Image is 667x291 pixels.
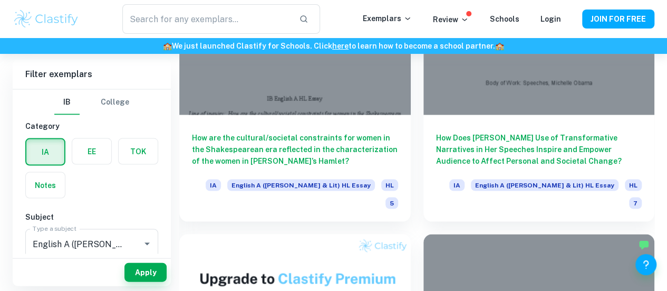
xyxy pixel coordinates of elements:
button: JOIN FOR FREE [582,10,654,29]
label: Type a subject [33,224,76,233]
button: TOK [119,138,158,164]
p: Review [433,14,469,25]
span: 🏫 [163,42,172,50]
button: Open [140,236,154,251]
span: IA [449,179,465,191]
span: 7 [629,197,642,209]
span: HL [381,179,398,191]
a: here [332,42,349,50]
button: Help and Feedback [635,254,656,275]
a: Login [540,15,561,23]
button: EE [72,138,111,164]
span: English A ([PERSON_NAME] & Lit) HL Essay [471,179,618,191]
span: English A ([PERSON_NAME] & Lit) HL Essay [227,179,375,191]
span: 5 [385,197,398,209]
img: Marked [639,239,649,250]
h6: How are the cultural/societal constraints for women in the Shakespearean era reflected in the cha... [192,132,398,166]
div: Filter type choice [54,89,129,115]
button: IB [54,89,80,115]
input: Search for any exemplars... [122,4,291,34]
h6: We just launched Clastify for Schools. Click to learn how to become a school partner. [2,40,665,52]
button: College [101,89,129,115]
span: IA [206,179,221,191]
button: Apply [124,262,167,281]
img: Clastify logo [13,8,80,30]
a: Schools [490,15,519,23]
button: Notes [26,172,65,198]
button: IA [26,139,64,164]
span: 🏫 [495,42,504,50]
h6: Category [25,120,158,132]
h6: How Does [PERSON_NAME] Use of Transformative Narratives in Her Speeches Inspire and Empower Audie... [436,132,642,166]
span: HL [625,179,642,191]
h6: Filter exemplars [13,59,171,89]
p: Exemplars [363,13,412,24]
h6: Subject [25,211,158,222]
